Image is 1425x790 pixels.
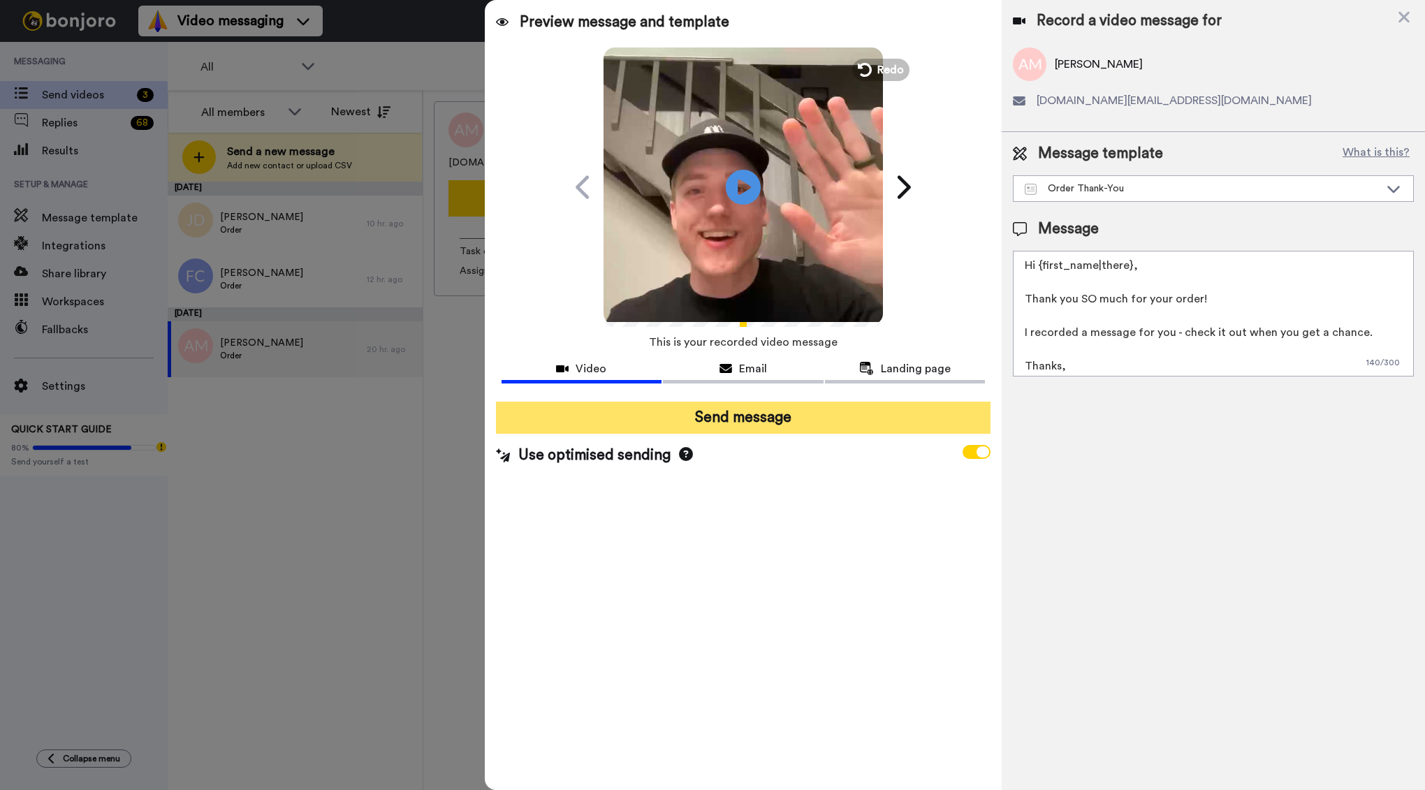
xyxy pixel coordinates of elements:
button: What is this? [1338,143,1414,164]
span: [DOMAIN_NAME][EMAIL_ADDRESS][DOMAIN_NAME] [1037,92,1312,109]
img: Message-temps.svg [1025,184,1037,195]
span: This is your recorded video message [649,327,838,358]
span: Video [576,360,606,377]
span: Message template [1038,143,1163,164]
textarea: Hi {first_name|there}, Thank you SO much for your order! I recorded a message for you - check it ... [1013,251,1414,376]
div: Order Thank-You [1025,182,1380,196]
span: Email [739,360,767,377]
span: Landing page [881,360,951,377]
span: Use optimised sending [518,445,671,466]
span: Message [1038,219,1099,240]
button: Send message [496,402,991,434]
